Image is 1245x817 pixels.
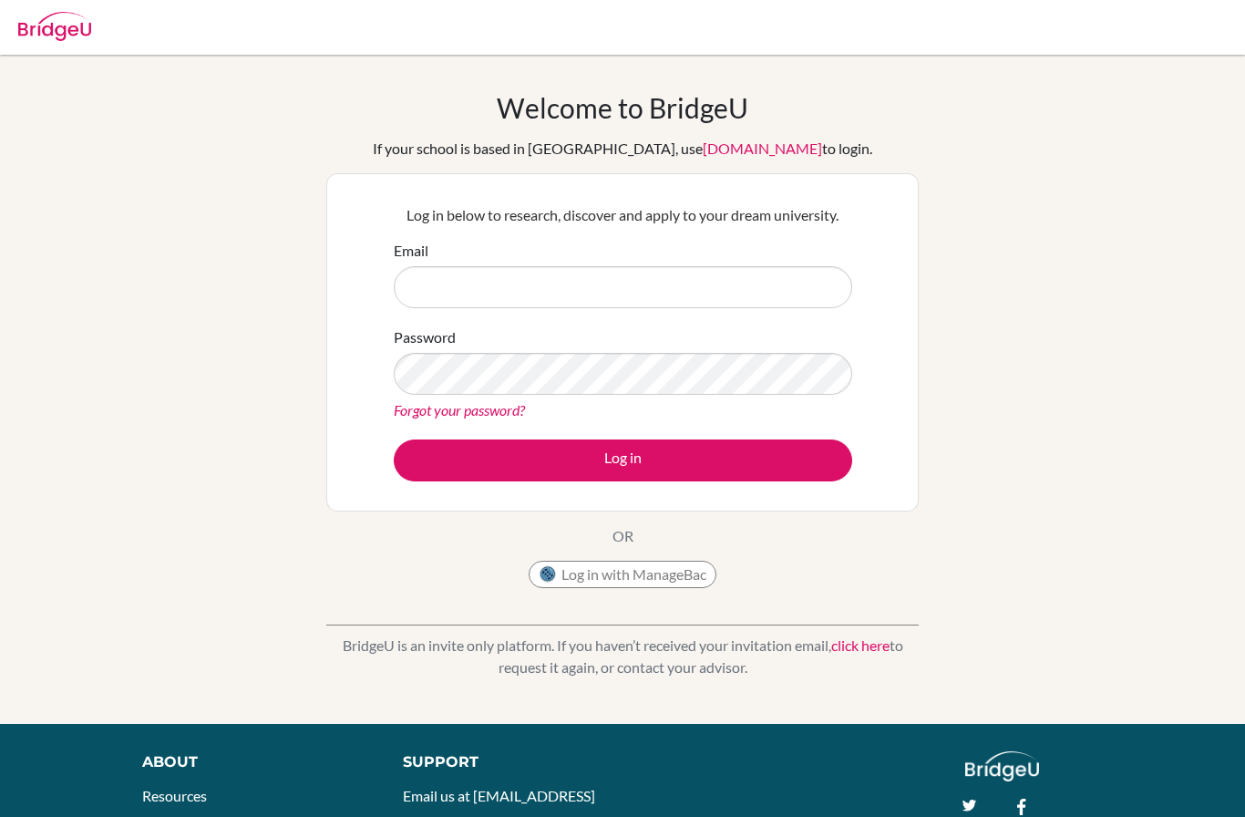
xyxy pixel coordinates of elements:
a: Forgot your password? [394,401,525,419]
div: About [142,751,362,773]
div: Support [403,751,604,773]
p: Log in below to research, discover and apply to your dream university. [394,204,852,226]
label: Password [394,326,456,348]
a: Resources [142,787,207,804]
label: Email [394,240,428,262]
a: click here [831,636,890,654]
button: Log in [394,440,852,481]
p: BridgeU is an invite only platform. If you haven’t received your invitation email, to request it ... [326,635,919,678]
div: If your school is based in [GEOGRAPHIC_DATA], use to login. [373,138,872,160]
img: logo_white@2x-f4f0deed5e89b7ecb1c2cc34c3e3d731f90f0f143d5ea2071677605dd97b5244.png [965,751,1039,781]
img: Bridge-U [18,12,91,41]
p: OR [612,525,633,547]
h1: Welcome to BridgeU [497,91,748,124]
a: [DOMAIN_NAME] [703,140,822,157]
button: Log in with ManageBac [529,561,716,588]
